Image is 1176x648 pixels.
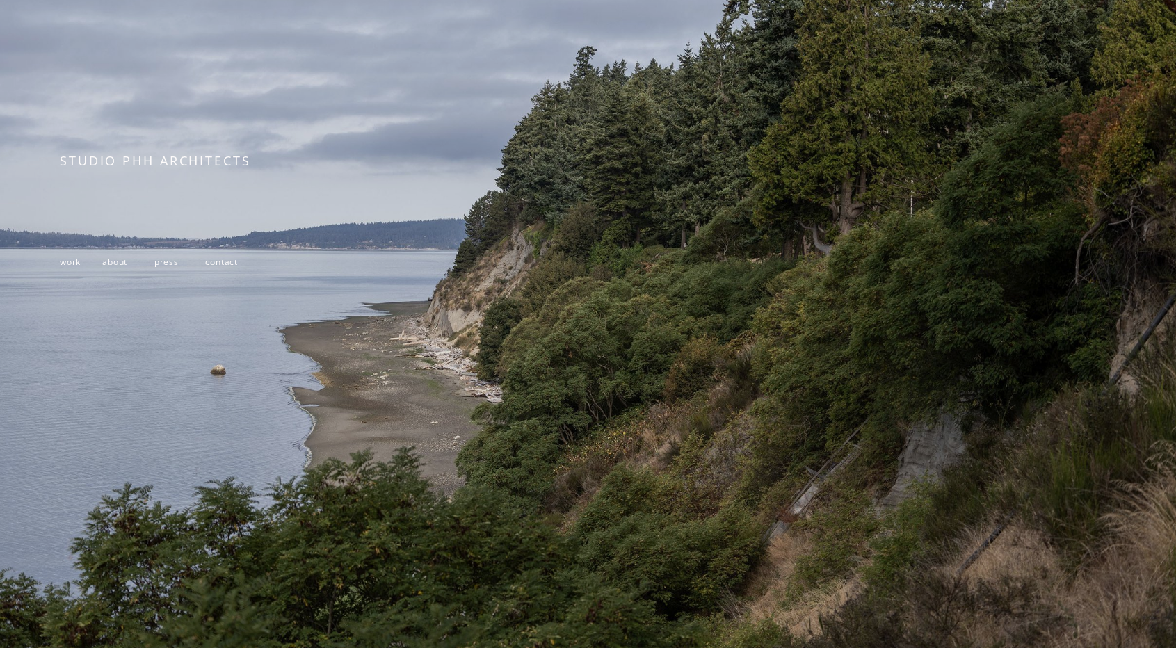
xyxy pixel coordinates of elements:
[205,256,238,268] a: contact
[60,256,81,268] a: work
[60,152,251,169] span: STUDIO PHH ARCHITECTS
[154,256,179,268] a: press
[102,256,127,268] a: about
